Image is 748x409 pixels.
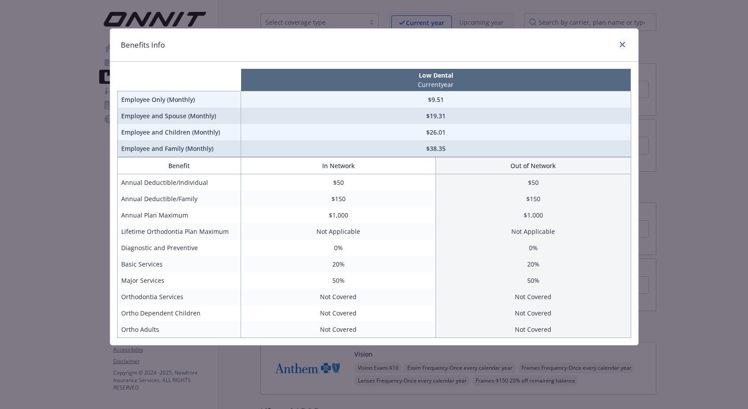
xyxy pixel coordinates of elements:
[117,256,241,272] td: Basic Services
[241,158,436,174] th: In Network
[436,240,631,256] td: 0%
[436,305,631,321] td: Not Covered
[117,305,241,321] td: Ortho Dependent Children
[117,321,241,338] td: Ortho Adults
[241,240,436,256] td: 0%
[117,289,241,305] td: Orthodontia Services
[436,256,631,272] td: 20%
[436,321,631,338] td: Not Covered
[241,124,631,140] td: $26.01
[241,256,436,272] td: 20%
[241,174,436,191] td: $50
[117,140,241,157] td: Employee and Family (Monthly)
[241,108,631,124] td: $19.31
[241,289,436,305] td: Not Covered
[117,124,241,140] td: Employee and Children (Monthly)
[243,71,629,80] p: Low Dental
[117,158,241,174] th: Benefit
[117,191,241,207] td: Annual Deductible/Family
[436,158,631,174] th: Out of Network
[241,191,436,207] td: $150
[117,91,241,108] td: Employee Only (Monthly)
[241,91,631,108] td: $9.51
[241,305,436,321] td: Not Covered
[436,191,631,207] td: $150
[436,174,631,191] td: $50
[241,140,631,157] td: $38.35
[117,223,241,240] td: Lifetime Orthodontia Plan Maximum
[117,272,241,289] td: Major Services
[117,174,241,191] td: Annual Deductible/Individual
[436,289,631,305] td: Not Covered
[243,80,629,89] p: Current year
[110,28,639,345] div: compare plan details
[617,39,628,50] a: close
[241,272,436,289] td: 50%
[241,207,436,223] td: $1,000
[241,223,436,240] td: Not Applicable
[117,240,241,256] td: Diagnostic and Preventive
[117,69,241,91] th: intentionally left blank
[241,321,436,338] td: Not Covered
[436,223,631,240] td: Not Applicable
[436,207,631,223] td: $1,000
[121,39,165,51] h1: Benefits Info
[117,207,241,223] td: Annual Plan Maximum
[436,272,631,289] td: 50%
[117,108,241,124] td: Employee and Spouse (Monthly)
